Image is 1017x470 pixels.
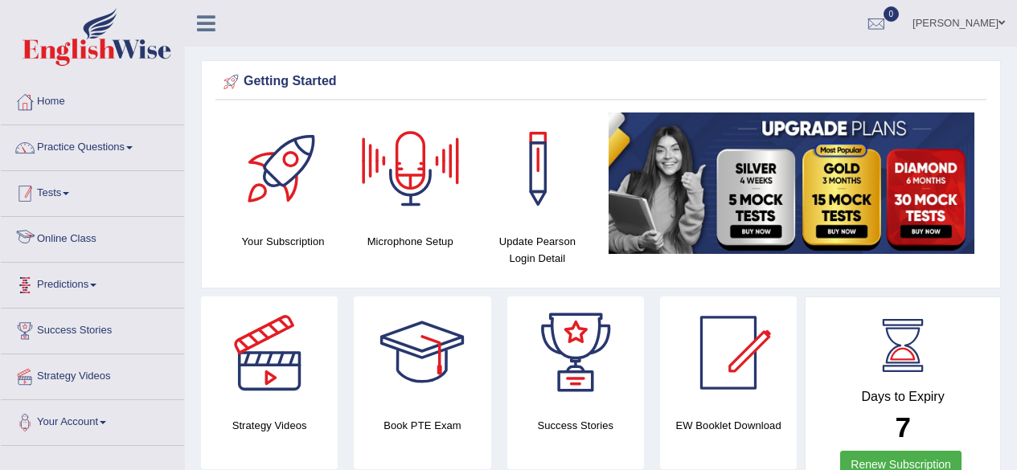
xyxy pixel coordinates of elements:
[1,263,184,303] a: Predictions
[895,411,910,443] b: 7
[1,400,184,440] a: Your Account
[1,171,184,211] a: Tests
[1,217,184,257] a: Online Class
[884,6,900,22] span: 0
[1,354,184,394] a: Strategy Videos
[609,112,974,254] img: small5.jpg
[219,70,982,94] div: Getting Started
[201,417,338,434] h4: Strategy Videos
[228,233,338,250] h4: Your Subscription
[823,390,982,404] h4: Days to Expiry
[507,417,644,434] h4: Success Stories
[660,417,797,434] h4: EW Booklet Download
[354,417,490,434] h4: Book PTE Exam
[1,309,184,349] a: Success Stories
[355,233,465,250] h4: Microphone Setup
[1,80,184,120] a: Home
[482,233,593,267] h4: Update Pearson Login Detail
[1,125,184,166] a: Practice Questions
